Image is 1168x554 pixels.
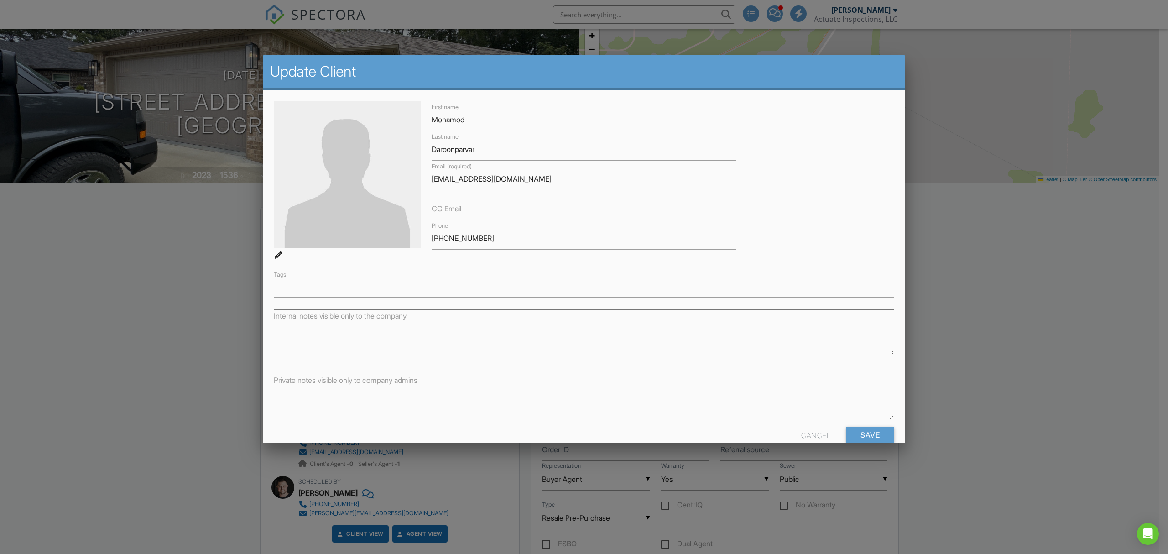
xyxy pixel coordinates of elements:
label: Last name [432,133,459,141]
label: Internal notes visible only to the company [274,311,407,321]
input: Save [846,427,894,443]
h2: Update Client [270,63,898,81]
div: Cancel [801,427,830,443]
label: Private notes visible only to company admins [274,375,417,385]
label: First name [432,103,459,111]
label: Email (required) [432,162,472,171]
div: Open Intercom Messenger [1137,523,1159,545]
label: CC Email [432,204,461,214]
label: Tags [274,272,286,278]
label: Phone [432,222,448,230]
img: default-user-f0147aede5fd5fa78ca7ade42f37bd4542148d508eef1c3d3ea960f66861d68b.jpg [274,101,421,248]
